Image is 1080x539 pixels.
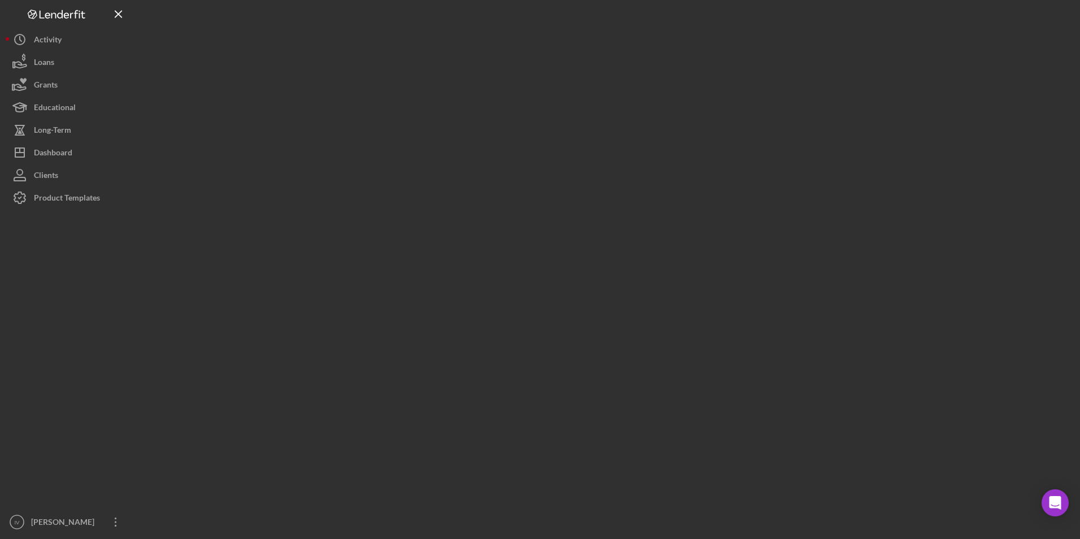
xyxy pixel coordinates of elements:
[14,519,20,525] text: IV
[34,119,71,144] div: Long-Term
[34,51,54,76] div: Loans
[28,511,102,536] div: [PERSON_NAME]
[1042,489,1069,516] div: Open Intercom Messenger
[6,186,130,209] button: Product Templates
[6,164,130,186] button: Clients
[6,73,130,96] button: Grants
[6,119,130,141] button: Long-Term
[6,51,130,73] button: Loans
[34,141,72,167] div: Dashboard
[34,28,62,54] div: Activity
[6,511,130,533] button: IV[PERSON_NAME]
[34,164,58,189] div: Clients
[6,141,130,164] button: Dashboard
[6,28,130,51] button: Activity
[6,96,130,119] button: Educational
[34,186,100,212] div: Product Templates
[34,73,58,99] div: Grants
[34,96,76,121] div: Educational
